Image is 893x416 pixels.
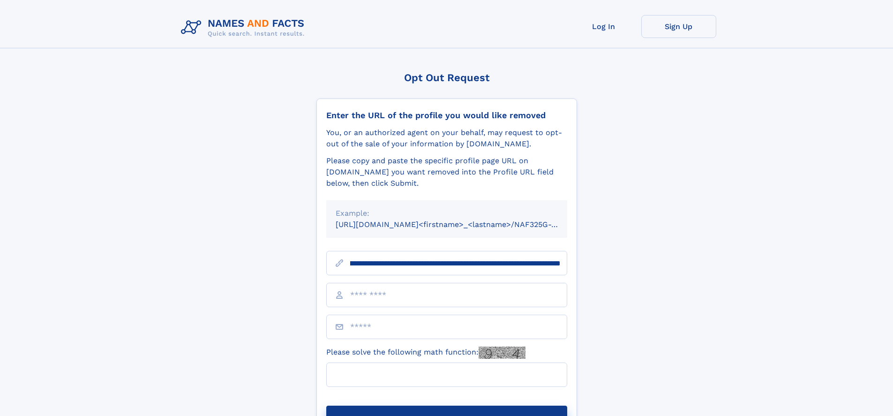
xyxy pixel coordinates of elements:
[326,347,525,359] label: Please solve the following math function:
[326,110,567,121] div: Enter the URL of the profile you would like removed
[316,72,577,83] div: Opt Out Request
[336,220,585,229] small: [URL][DOMAIN_NAME]<firstname>_<lastname>/NAF325G-xxxxxxxx
[326,155,567,189] div: Please copy and paste the specific profile page URL on [DOMAIN_NAME] you want removed into the Pr...
[326,127,567,150] div: You, or an authorized agent on your behalf, may request to opt-out of the sale of your informatio...
[336,208,558,219] div: Example:
[566,15,641,38] a: Log In
[177,15,312,40] img: Logo Names and Facts
[641,15,716,38] a: Sign Up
